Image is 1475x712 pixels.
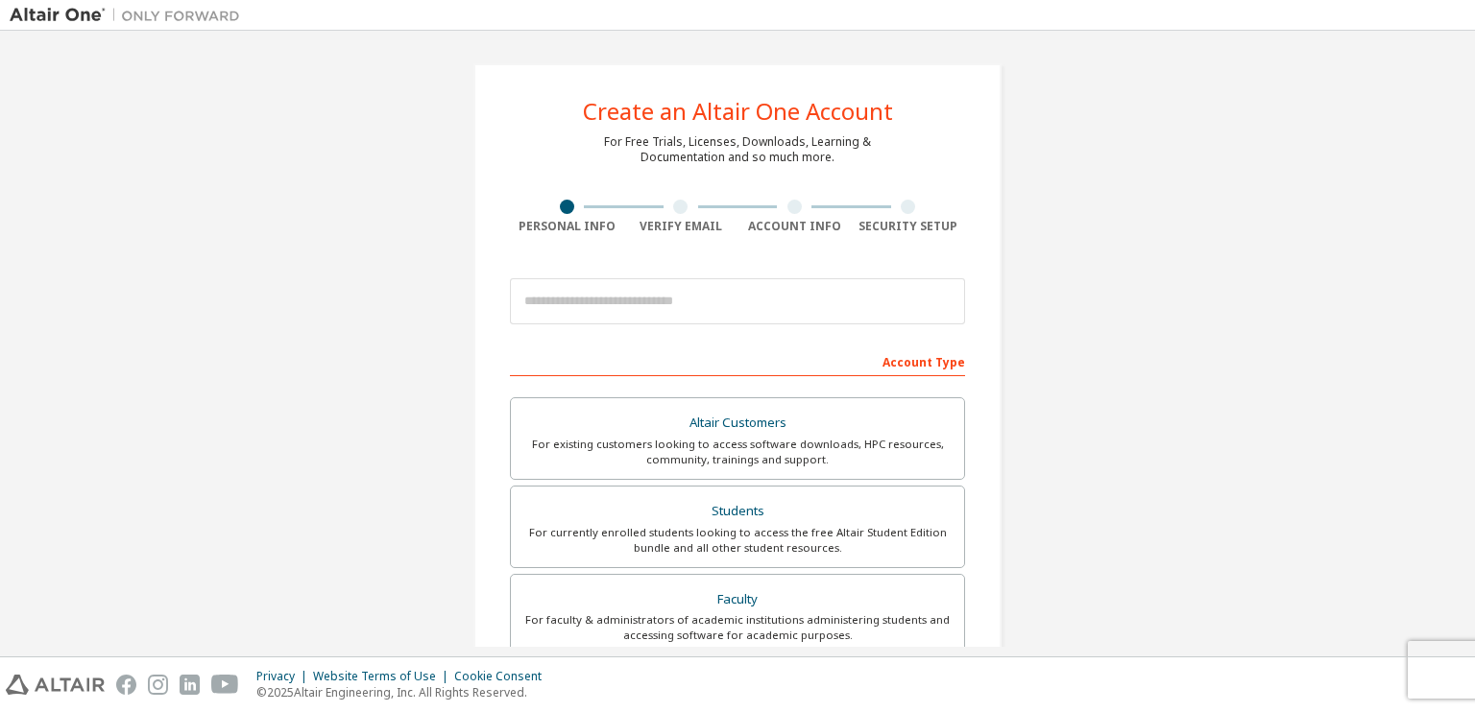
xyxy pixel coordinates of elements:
div: Altair Customers [522,410,953,437]
div: For faculty & administrators of academic institutions administering students and accessing softwa... [522,612,953,643]
img: linkedin.svg [180,675,200,695]
div: Privacy [256,669,313,684]
div: For currently enrolled students looking to access the free Altair Student Edition bundle and all ... [522,525,953,556]
div: Faculty [522,586,953,613]
div: Account Info [737,219,852,234]
img: facebook.svg [116,675,136,695]
div: Students [522,498,953,525]
div: For Free Trials, Licenses, Downloads, Learning & Documentation and so much more. [604,134,871,165]
div: For existing customers looking to access software downloads, HPC resources, community, trainings ... [522,437,953,467]
img: altair_logo.svg [6,675,105,695]
p: © 2025 Altair Engineering, Inc. All Rights Reserved. [256,684,553,700]
img: youtube.svg [211,675,239,695]
img: instagram.svg [148,675,168,695]
div: Personal Info [510,219,624,234]
div: Cookie Consent [454,669,553,684]
div: Create an Altair One Account [583,100,893,123]
div: Verify Email [624,219,738,234]
div: Security Setup [852,219,966,234]
div: Website Terms of Use [313,669,454,684]
img: Altair One [10,6,250,25]
div: Account Type [510,345,965,376]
